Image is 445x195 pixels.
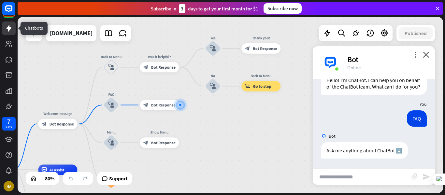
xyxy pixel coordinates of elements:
i: block_bot_response [143,140,149,146]
span: Go to step [253,84,271,89]
div: Subscribe now [264,3,302,14]
div: days [6,124,12,129]
span: Bot Response [151,140,176,146]
i: block_bot_response [245,46,250,51]
i: close [423,51,429,58]
i: block_bot_response [42,121,47,127]
div: Yes [197,35,228,41]
div: 80% [43,173,56,184]
div: Back to Menu [237,73,284,78]
span: Bot [329,133,336,139]
div: Hello! I’m ChatBot. I can help you on behalf of the ChatBot team. What can I do for you? [321,72,427,95]
i: block_bot_response [143,103,149,108]
i: block_user_input [210,83,216,89]
span: Bot Response [151,103,176,108]
span: Bot Response [253,46,277,51]
div: Back to Menu [95,54,127,60]
div: Show Menu [136,130,183,135]
div: 7 [7,118,10,124]
i: send [423,173,430,181]
div: Welcome message [34,111,81,116]
span: Bot Response [50,121,74,127]
div: Subscribe in days to get your first month for $1 [151,4,258,13]
div: Was it helpful? [136,54,183,60]
span: You [420,101,427,107]
div: miragemarketingai.com [50,25,93,41]
span: AI Assist [50,167,65,173]
i: block_user_input [108,64,114,70]
i: block_attachment [411,173,418,180]
i: block_user_input [108,140,114,146]
i: block_goto [245,84,251,89]
div: Ask me anything about ChatBot ⬇️ [321,142,408,159]
div: HA [4,181,14,191]
div: Menu [95,130,127,135]
div: Bot [347,54,427,64]
span: Support [109,173,128,184]
i: block_user_input [108,102,114,108]
div: FAQ [407,110,427,127]
i: more_vert [412,51,419,58]
a: 7 days [2,117,16,131]
i: block_user_input [210,45,216,51]
div: FAQ [95,92,127,97]
div: 3 [179,4,185,13]
div: Online [347,64,427,71]
span: Bot Response [151,65,176,70]
button: Published [399,27,433,39]
i: block_bot_response [143,65,149,70]
div: No [197,73,228,78]
div: Thank you! [237,35,284,41]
